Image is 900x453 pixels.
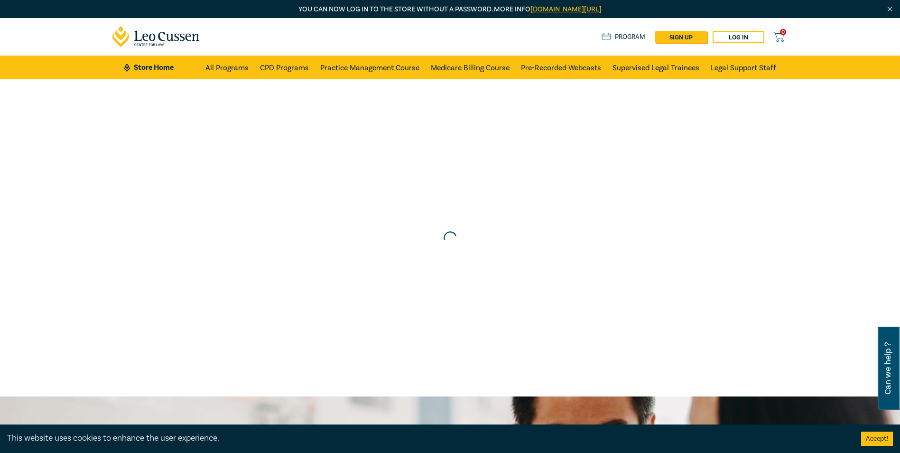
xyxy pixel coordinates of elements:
[205,56,249,79] a: All Programs
[112,4,788,15] p: You can now log in to the store without a password. More info
[612,56,699,79] a: Supervised Legal Trainees
[7,432,847,444] div: This website uses cookies to enhance the user experience.
[124,62,190,73] a: Store Home
[602,32,646,42] a: Program
[713,31,764,43] a: Log in
[886,5,894,13] img: Close
[530,5,602,14] a: [DOMAIN_NAME][URL]
[780,29,786,35] span: 0
[655,31,707,43] a: sign up
[260,56,309,79] a: CPD Programs
[861,432,893,446] button: Accept cookies
[320,56,419,79] a: Practice Management Course
[711,56,776,79] a: Legal Support Staff
[431,56,510,79] a: Medicare Billing Course
[883,332,892,405] span: Can we help ?
[521,56,601,79] a: Pre-Recorded Webcasts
